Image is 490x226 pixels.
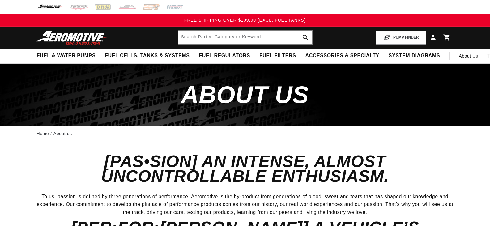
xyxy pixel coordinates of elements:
span: Fuel Filters [259,53,296,59]
summary: Fuel Cells, Tanks & Systems [100,49,194,63]
a: About us [53,130,72,137]
nav: breadcrumbs [37,130,454,137]
a: Home [37,130,49,137]
span: Fuel Cells, Tanks & Systems [105,53,190,59]
span: Fuel & Water Pumps [37,53,96,59]
h2: [Pas•sion] An intense, almost uncontrollable enthusiasm. [37,154,454,183]
summary: Fuel Regulators [194,49,254,63]
summary: Fuel & Water Pumps [32,49,100,63]
a: About Us [454,49,483,63]
span: About Us [459,53,478,58]
span: About us [181,81,309,108]
input: Search by Part Number, Category or Keyword [178,31,312,44]
span: Accessories & Specialty [305,53,379,59]
span: Fuel Regulators [199,53,250,59]
summary: Fuel Filters [255,49,301,63]
summary: System Diagrams [384,49,445,63]
img: Aeromotive [34,30,112,45]
button: search button [299,31,312,44]
span: FREE SHIPPING OVER $109.00 (EXCL. FUEL TANKS) [184,18,306,23]
span: System Diagrams [389,53,440,59]
p: To us, passion is defined by three generations of performance. Aeromotive is the by-product from ... [37,193,454,216]
button: PUMP FINDER [376,31,426,45]
summary: Accessories & Specialty [301,49,384,63]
